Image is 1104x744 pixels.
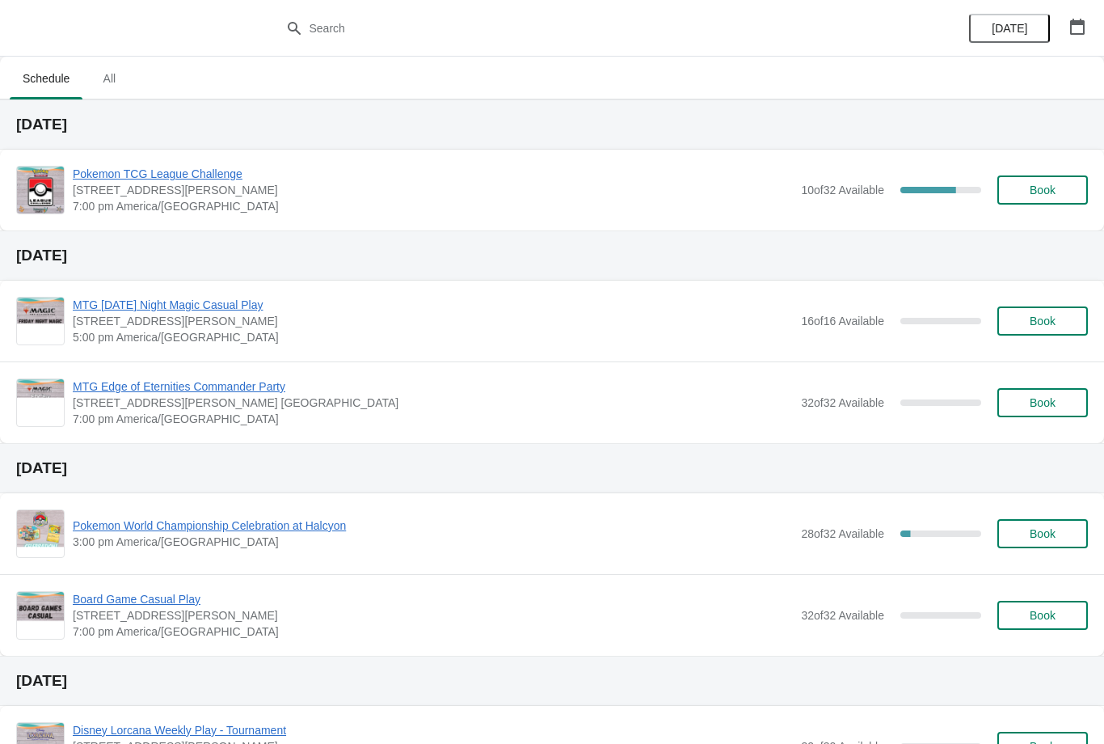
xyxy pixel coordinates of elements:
[73,624,793,640] span: 7:00 pm America/[GEOGRAPHIC_DATA]
[17,510,64,557] img: Pokemon World Championship Celebration at Halcyon | | 3:00 pm America/Chicago
[801,609,884,622] span: 32 of 32 Available
[10,64,82,93] span: Schedule
[997,388,1088,417] button: Book
[73,591,793,607] span: Board Game Casual Play
[801,184,884,197] span: 10 of 32 Available
[997,306,1088,336] button: Book
[73,166,793,182] span: Pokemon TCG League Challenge
[73,534,793,550] span: 3:00 pm America/[GEOGRAPHIC_DATA]
[801,315,884,328] span: 16 of 16 Available
[17,379,64,426] img: MTG Edge of Eternities Commander Party | 2040 Louetta Rd. Suite I Spring, TX 77388 | 7:00 pm Amer...
[997,601,1088,630] button: Book
[1030,184,1056,197] span: Book
[73,297,793,313] span: MTG [DATE] Night Magic Casual Play
[997,175,1088,205] button: Book
[1030,396,1056,409] span: Book
[73,182,793,198] span: [STREET_ADDRESS][PERSON_NAME]
[1030,527,1056,540] span: Book
[16,460,1088,476] h2: [DATE]
[1030,609,1056,622] span: Book
[992,22,1027,35] span: [DATE]
[73,198,793,214] span: 7:00 pm America/[GEOGRAPHIC_DATA]
[16,247,1088,264] h2: [DATE]
[801,396,884,409] span: 32 of 32 Available
[89,64,129,93] span: All
[969,14,1050,43] button: [DATE]
[73,518,793,534] span: Pokemon World Championship Celebration at Halcyon
[309,14,828,43] input: Search
[1030,315,1056,328] span: Book
[73,313,793,329] span: [STREET_ADDRESS][PERSON_NAME]
[16,673,1088,689] h2: [DATE]
[17,592,64,639] img: Board Game Casual Play | 2040 Louetta Rd Ste I Spring, TX 77388 | 7:00 pm America/Chicago
[16,116,1088,133] h2: [DATE]
[801,527,884,540] span: 28 of 32 Available
[73,722,793,738] span: Disney Lorcana Weekly Play - Tournament
[997,519,1088,548] button: Book
[73,607,793,624] span: [STREET_ADDRESS][PERSON_NAME]
[73,411,793,427] span: 7:00 pm America/[GEOGRAPHIC_DATA]
[17,298,64,345] img: MTG Friday Night Magic Casual Play | 2040 Louetta Rd Ste I Spring, TX 77388 | 5:00 pm America/Chi...
[73,378,793,395] span: MTG Edge of Eternities Commander Party
[17,167,64,213] img: Pokemon TCG League Challenge | 2040 Louetta Rd Ste I Spring, TX 77388 | 7:00 pm America/Chicago
[73,395,793,411] span: [STREET_ADDRESS][PERSON_NAME] [GEOGRAPHIC_DATA]
[73,329,793,345] span: 5:00 pm America/[GEOGRAPHIC_DATA]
